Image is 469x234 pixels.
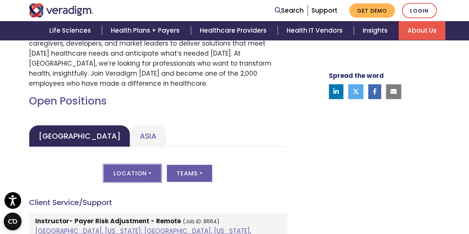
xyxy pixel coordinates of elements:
h4: Client Service/Support [29,198,287,207]
p: Join a passionate team of dedicated associates who work side-by-side with caregivers, developers,... [29,28,287,89]
h2: Open Positions [29,95,287,108]
a: Health IT Vendors [278,21,354,40]
img: Veradigm logo [29,3,94,17]
a: Life Sciences [40,21,102,40]
button: Location [104,165,161,182]
a: Login [402,3,437,18]
button: Teams [167,165,212,182]
a: [GEOGRAPHIC_DATA] [29,125,130,147]
strong: Spread the word [329,71,384,80]
small: (Job ID: 8664) [183,218,219,225]
a: About Us [399,21,445,40]
button: Open CMP widget [4,212,22,230]
a: Search [275,6,304,16]
a: Asia [130,125,166,147]
a: Insights [354,21,399,40]
a: Support [311,6,337,15]
a: Get Demo [349,3,395,18]
a: Healthcare Providers [191,21,278,40]
strong: Instructor- Payer Risk Adjustment - Remote [35,217,181,225]
a: Health Plans + Payers [102,21,191,40]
